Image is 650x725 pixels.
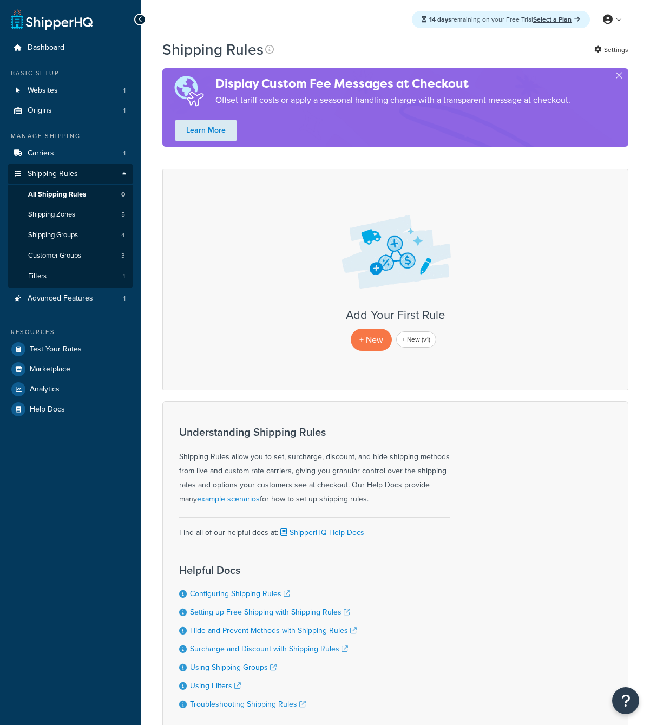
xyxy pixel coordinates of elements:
[351,329,392,351] p: + New
[8,266,133,286] li: Filters
[190,698,306,710] a: Troubleshooting Shipping Rules
[123,294,126,303] span: 1
[8,81,133,101] li: Websites
[190,588,290,599] a: Configuring Shipping Rules
[8,360,133,379] a: Marketplace
[8,328,133,337] div: Resources
[8,143,133,164] a: Carriers 1
[278,527,364,538] a: ShipperHQ Help Docs
[175,120,237,141] a: Learn More
[30,385,60,394] span: Analytics
[8,246,133,266] a: Customer Groups 3
[8,380,133,399] a: Analytics
[28,251,81,260] span: Customer Groups
[123,106,126,115] span: 1
[8,225,133,245] a: Shipping Groups 4
[28,169,78,179] span: Shipping Rules
[8,132,133,141] div: Manage Shipping
[8,185,133,205] li: All Shipping Rules
[612,687,639,714] button: Open Resource Center
[30,345,82,354] span: Test Your Rates
[28,190,86,199] span: All Shipping Rules
[8,101,133,121] a: Origins 1
[28,231,78,240] span: Shipping Groups
[429,15,451,24] strong: 14 days
[8,69,133,78] div: Basic Setup
[162,39,264,60] h1: Shipping Rules
[412,11,590,28] div: remaining on your Free Trial
[30,405,65,414] span: Help Docs
[8,289,133,309] li: Advanced Features
[121,231,125,240] span: 4
[190,643,348,655] a: Surcharge and Discount with Shipping Rules
[215,75,570,93] h4: Display Custom Fee Messages at Checkout
[28,210,75,219] span: Shipping Zones
[533,15,580,24] a: Select a Plan
[190,662,277,673] a: Using Shipping Groups
[179,426,450,438] h3: Understanding Shipping Rules
[396,331,436,348] a: + New (v1)
[8,143,133,164] li: Carriers
[28,43,64,53] span: Dashboard
[11,8,93,30] a: ShipperHQ Home
[190,625,357,636] a: Hide and Prevent Methods with Shipping Rules
[8,400,133,419] a: Help Docs
[190,606,350,618] a: Setting up Free Shipping with Shipping Rules
[215,93,570,108] p: Offset tariff costs or apply a seasonal handling charge with a transparent message at checkout.
[121,190,125,199] span: 0
[8,205,133,225] li: Shipping Zones
[8,266,133,286] a: Filters 1
[123,272,125,281] span: 1
[28,106,52,115] span: Origins
[123,86,126,95] span: 1
[190,680,241,691] a: Using Filters
[179,426,450,506] div: Shipping Rules allow you to set, surcharge, discount, and hide shipping methods from live and cus...
[8,289,133,309] a: Advanced Features 1
[8,225,133,245] li: Shipping Groups
[8,38,133,58] a: Dashboard
[121,251,125,260] span: 3
[162,68,215,114] img: duties-banner-06bc72dcb5fe05cb3f9472aba00be2ae8eb53ab6f0d8bb03d382ba314ac3c341.png
[8,339,133,359] a: Test Your Rates
[8,205,133,225] a: Shipping Zones 5
[197,493,260,505] a: example scenarios
[594,42,628,57] a: Settings
[28,272,47,281] span: Filters
[179,564,357,576] h3: Helpful Docs
[28,149,54,158] span: Carriers
[8,81,133,101] a: Websites 1
[28,86,58,95] span: Websites
[8,164,133,288] li: Shipping Rules
[28,294,93,303] span: Advanced Features
[123,149,126,158] span: 1
[174,309,617,322] h3: Add Your First Rule
[8,246,133,266] li: Customer Groups
[30,365,70,374] span: Marketplace
[8,101,133,121] li: Origins
[179,517,450,540] div: Find all of our helpful docs at:
[8,185,133,205] a: All Shipping Rules 0
[8,164,133,184] a: Shipping Rules
[121,210,125,219] span: 5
